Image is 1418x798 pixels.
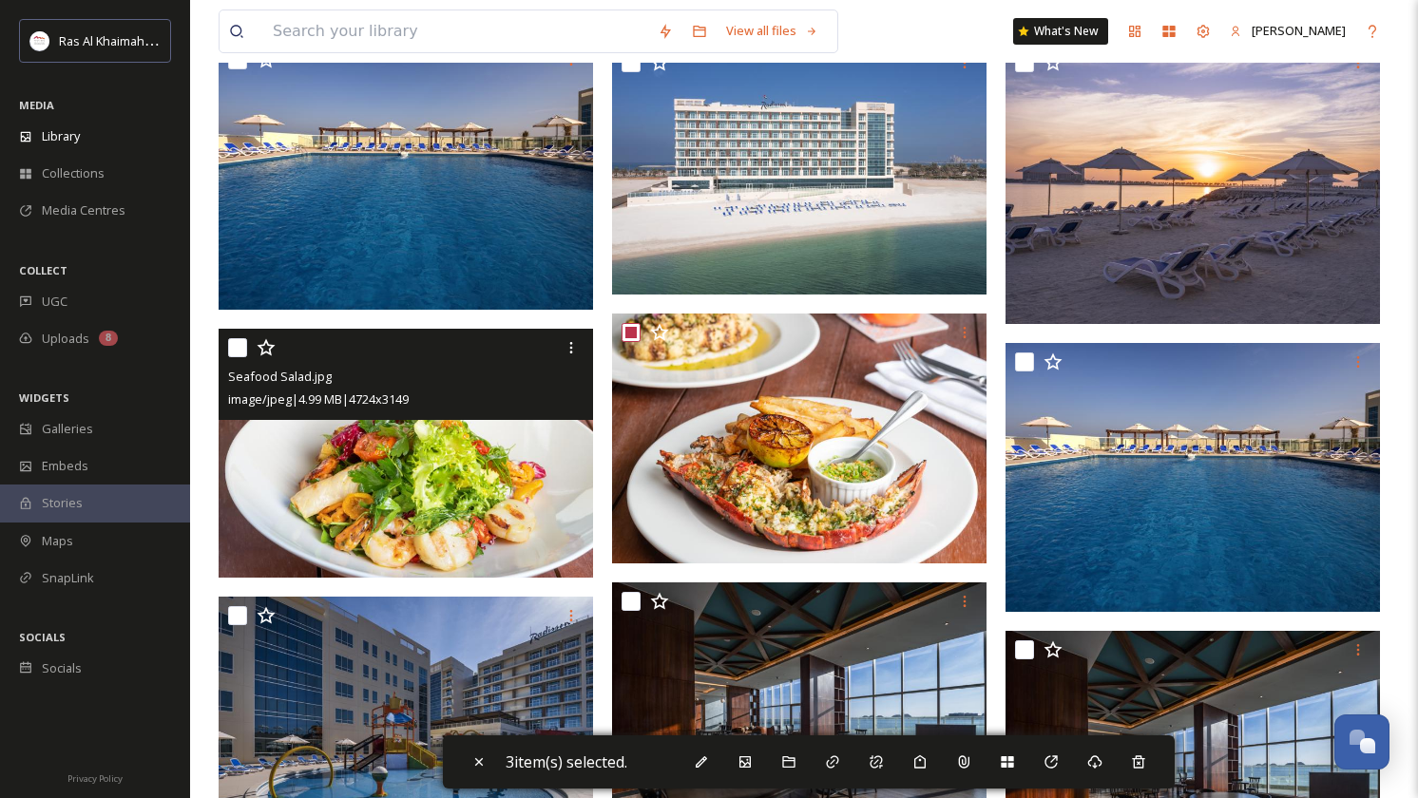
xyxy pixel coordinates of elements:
span: MEDIA [19,98,54,112]
span: Media Centres [42,201,125,219]
img: Seafood Salad.jpg [219,328,593,578]
a: [PERSON_NAME] [1220,12,1355,49]
img: Lobster & Fries.jpg [612,313,987,563]
span: Collections [42,164,105,182]
img: DSCF9986 copy 2.jpg [1006,343,1380,612]
button: Open Chat [1334,714,1389,769]
span: SOCIALS [19,630,66,644]
span: image/jpeg | 4.99 MB | 4724 x 3149 [228,390,409,408]
span: Stories [42,494,83,512]
input: Search your library [263,10,648,52]
span: Seafood Salad.jpg [228,368,332,385]
span: Library [42,127,80,145]
span: UGC [42,293,67,311]
span: Privacy Policy [67,772,123,785]
span: 3 item(s) selected. [506,751,627,772]
img: DSCF9986 copy.jpg [219,41,593,310]
span: Maps [42,532,73,550]
span: SnapLink [42,569,94,587]
a: View all files [717,12,828,49]
span: COLLECT [19,263,67,277]
div: 8 [99,331,118,346]
span: WIDGETS [19,390,69,405]
span: Uploads [42,330,89,348]
a: What's New [1013,18,1108,45]
span: Socials [42,659,82,677]
a: Privacy Policy [67,766,123,788]
span: [PERSON_NAME] [1252,22,1346,39]
span: Galleries [42,420,93,438]
span: Ras Al Khaimah Tourism Development Authority [59,31,328,49]
img: Logo_RAKTDA_RGB-01.png [30,31,49,50]
img: Radisson (1).JPG [1006,44,1380,325]
img: Radisson - Hero image.jpg [612,44,987,295]
span: Embeds [42,457,88,475]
